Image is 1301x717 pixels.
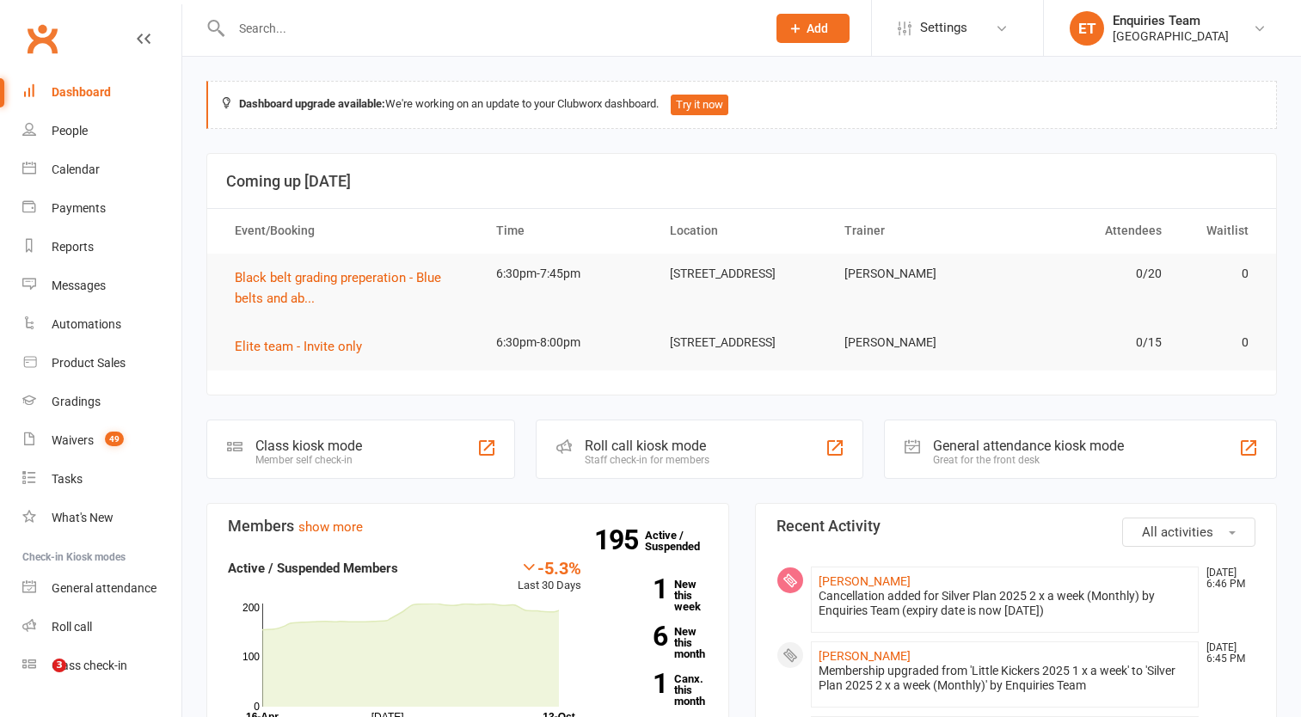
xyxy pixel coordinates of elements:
[819,649,911,663] a: [PERSON_NAME]
[105,432,124,446] span: 49
[607,579,708,612] a: 1New this week
[654,322,829,363] td: [STREET_ADDRESS]
[1177,322,1264,363] td: 0
[1142,524,1213,540] span: All activities
[52,317,121,331] div: Automations
[52,240,94,254] div: Reports
[22,460,181,499] a: Tasks
[607,671,667,696] strong: 1
[645,517,721,565] a: 195Active / Suspended
[228,518,708,535] h3: Members
[22,421,181,460] a: Waivers 49
[776,14,850,43] button: Add
[22,150,181,189] a: Calendar
[933,454,1124,466] div: Great for the front desk
[22,499,181,537] a: What's New
[776,518,1256,535] h3: Recent Activity
[807,21,828,35] span: Add
[52,395,101,408] div: Gradings
[22,344,181,383] a: Product Sales
[1122,518,1255,547] button: All activities
[607,626,708,659] a: 6New this month
[228,561,398,576] strong: Active / Suspended Members
[819,589,1192,618] div: Cancellation added for Silver Plan 2025 2 x a week (Monthly) by Enquiries Team (expiry date is no...
[829,209,1003,253] th: Trainer
[1003,254,1177,294] td: 0/20
[17,659,58,700] iframe: Intercom live chat
[1113,28,1229,44] div: [GEOGRAPHIC_DATA]
[22,267,181,305] a: Messages
[481,322,655,363] td: 6:30pm-8:00pm
[52,659,127,672] div: Class check-in
[1198,567,1255,590] time: [DATE] 6:46 PM
[819,664,1192,693] div: Membership upgraded from 'Little Kickers 2025 1 x a week' to 'Silver Plan 2025 2 x a week (Monthl...
[206,81,1277,129] div: We're working on an update to your Clubworx dashboard.
[829,322,1003,363] td: [PERSON_NAME]
[1070,11,1104,46] div: ET
[52,472,83,486] div: Tasks
[607,576,667,602] strong: 1
[585,438,709,454] div: Roll call kiosk mode
[52,581,156,595] div: General attendance
[235,339,362,354] span: Elite team - Invite only
[52,659,66,672] span: 3
[1113,13,1229,28] div: Enquiries Team
[1177,209,1264,253] th: Waitlist
[518,558,581,595] div: Last 30 Days
[22,73,181,112] a: Dashboard
[226,173,1257,190] h3: Coming up [DATE]
[22,647,181,685] a: Class kiosk mode
[239,97,385,110] strong: Dashboard upgrade available:
[1198,642,1255,665] time: [DATE] 6:45 PM
[219,209,481,253] th: Event/Booking
[933,438,1124,454] div: General attendance kiosk mode
[607,673,708,707] a: 1Canx. this month
[22,383,181,421] a: Gradings
[607,623,667,649] strong: 6
[671,95,728,115] button: Try it now
[22,189,181,228] a: Payments
[22,228,181,267] a: Reports
[22,569,181,608] a: General attendance kiosk mode
[654,209,829,253] th: Location
[52,162,100,176] div: Calendar
[518,558,581,577] div: -5.3%
[235,267,465,309] button: Black belt grading preperation - Blue belts and ab...
[22,305,181,344] a: Automations
[52,124,88,138] div: People
[22,608,181,647] a: Roll call
[52,356,126,370] div: Product Sales
[52,85,111,99] div: Dashboard
[52,279,106,292] div: Messages
[235,270,441,306] span: Black belt grading preperation - Blue belts and ab...
[255,454,362,466] div: Member self check-in
[52,620,92,634] div: Roll call
[52,201,106,215] div: Payments
[654,254,829,294] td: [STREET_ADDRESS]
[52,433,94,447] div: Waivers
[235,336,374,357] button: Elite team - Invite only
[594,527,645,553] strong: 195
[829,254,1003,294] td: [PERSON_NAME]
[819,574,911,588] a: [PERSON_NAME]
[481,254,655,294] td: 6:30pm-7:45pm
[1177,254,1264,294] td: 0
[226,16,754,40] input: Search...
[22,112,181,150] a: People
[1003,209,1177,253] th: Attendees
[585,454,709,466] div: Staff check-in for members
[298,519,363,535] a: show more
[21,17,64,60] a: Clubworx
[255,438,362,454] div: Class kiosk mode
[920,9,967,47] span: Settings
[52,511,114,524] div: What's New
[1003,322,1177,363] td: 0/15
[481,209,655,253] th: Time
